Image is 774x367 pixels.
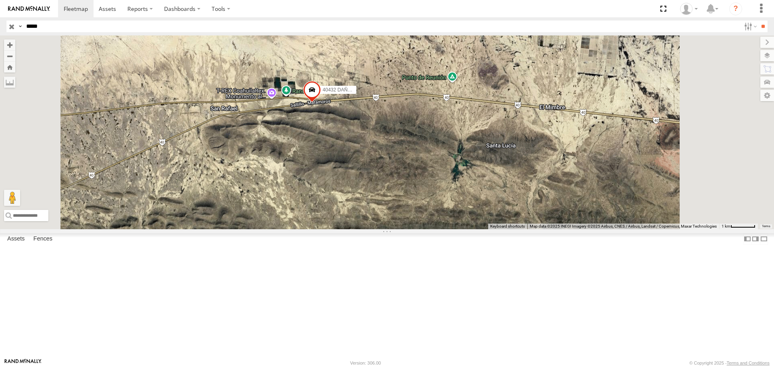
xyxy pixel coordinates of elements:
[4,77,15,88] label: Measure
[8,6,50,12] img: rand-logo.svg
[350,361,381,365] div: Version: 306.00
[689,361,770,365] div: © Copyright 2025 -
[4,50,15,62] button: Zoom out
[729,2,742,15] i: ?
[17,21,23,32] label: Search Query
[490,224,525,229] button: Keyboard shortcuts
[762,224,770,228] a: Terms (opens in new tab)
[322,87,358,93] span: 40432 DAÑADO
[3,234,29,245] label: Assets
[760,90,774,101] label: Map Settings
[530,224,717,228] span: Map data ©2025 INEGI Imagery ©2025 Airbus, CNES / Airbus, Landsat / Copernicus, Maxar Technologies
[741,21,758,32] label: Search Filter Options
[677,3,701,15] div: Aurora Salinas
[719,224,758,229] button: Map Scale: 1 km per 58 pixels
[743,233,751,245] label: Dock Summary Table to the Left
[4,359,42,367] a: Visit our Website
[4,190,20,206] button: Drag Pegman onto the map to open Street View
[727,361,770,365] a: Terms and Conditions
[760,233,768,245] label: Hide Summary Table
[722,224,730,228] span: 1 km
[29,234,56,245] label: Fences
[751,233,759,245] label: Dock Summary Table to the Right
[4,62,15,73] button: Zoom Home
[4,39,15,50] button: Zoom in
